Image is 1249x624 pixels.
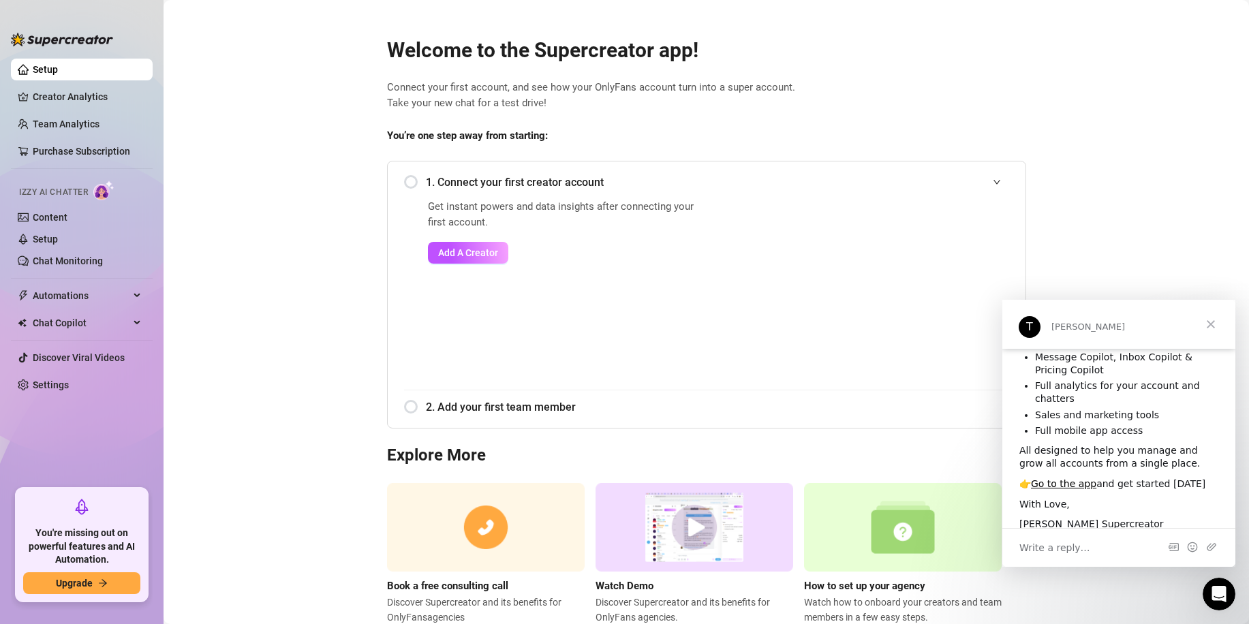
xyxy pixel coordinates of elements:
[596,580,653,592] strong: Watch Demo
[33,255,103,266] a: Chat Monitoring
[426,399,1009,416] span: 2. Add your first team member
[804,483,1002,572] img: setup agency guide
[737,199,1009,373] iframe: Add Creators
[404,166,1009,199] div: 1. Connect your first creator account
[33,234,58,245] a: Setup
[18,318,27,328] img: Chat Copilot
[33,212,67,223] a: Content
[387,129,548,142] strong: You’re one step away from starting:
[387,445,1026,467] h3: Explore More
[19,186,88,199] span: Izzy AI Chatter
[33,86,142,108] a: Creator Analytics
[33,119,99,129] a: Team Analytics
[387,580,508,592] strong: Book a free consulting call
[1203,578,1235,610] iframe: Intercom live chat
[993,178,1001,186] span: expanded
[33,285,129,307] span: Automations
[98,578,108,588] span: arrow-right
[438,247,498,258] span: Add A Creator
[1002,300,1235,567] iframe: Intercom live chat message
[387,80,1026,112] span: Connect your first account, and see how your OnlyFans account turn into a super account. Take you...
[404,390,1009,424] div: 2. Add your first team member
[18,290,29,301] span: thunderbolt
[23,572,140,594] button: Upgradearrow-right
[426,174,1009,191] span: 1. Connect your first creator account
[33,312,129,334] span: Chat Copilot
[428,242,703,264] a: Add A Creator
[387,483,585,572] img: consulting call
[1001,403,1009,411] span: collapsed
[33,140,142,162] a: Purchase Subscription
[11,33,113,46] img: logo-BBDzfeDw.svg
[23,527,140,567] span: You're missing out on powerful features and AI Automation.
[804,580,925,592] strong: How to set up your agency
[428,242,508,264] button: Add A Creator
[33,64,58,75] a: Setup
[93,181,114,200] img: AI Chatter
[33,352,125,363] a: Discover Viral Videos
[428,199,703,231] span: Get instant powers and data insights after connecting your first account.
[596,483,793,572] img: supercreator demo
[56,578,93,589] span: Upgrade
[33,379,69,390] a: Settings
[387,37,1026,63] h2: Welcome to the Supercreator app!
[74,499,90,515] span: rocket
